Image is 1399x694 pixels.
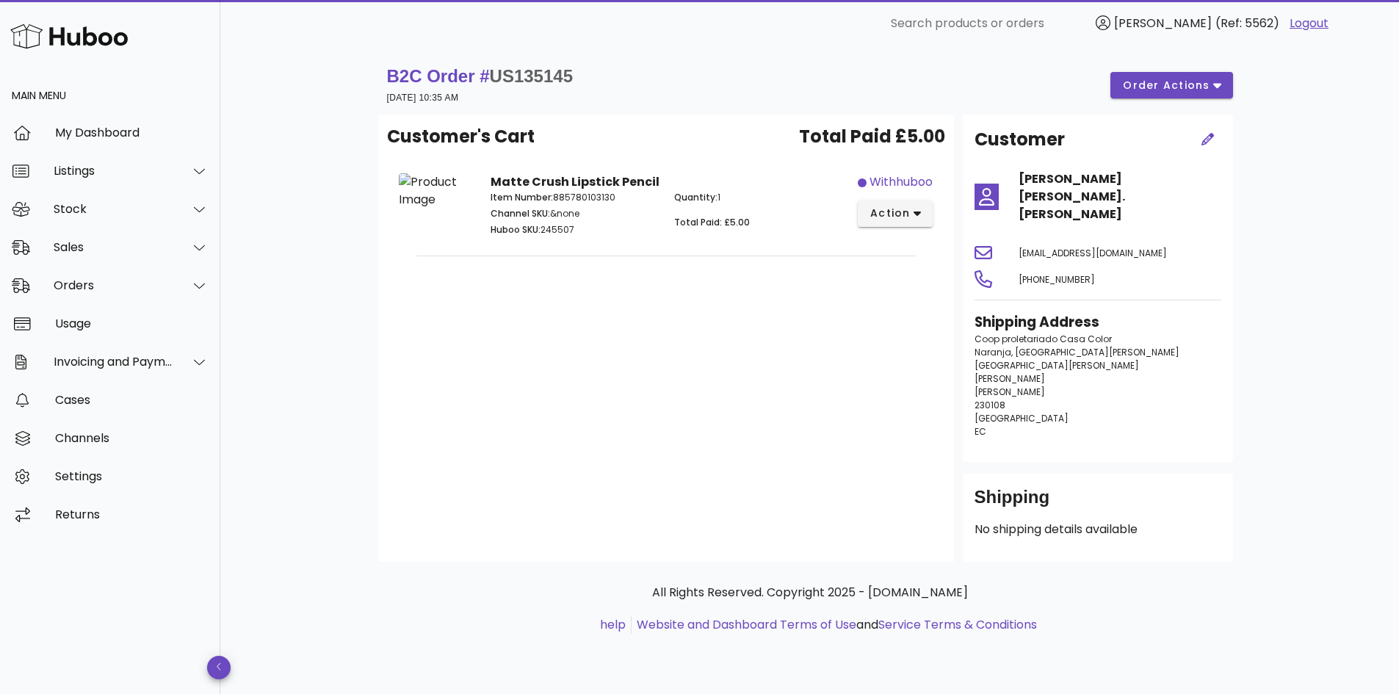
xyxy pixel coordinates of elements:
[799,123,945,150] span: Total Paid £5.00
[975,312,1221,333] h3: Shipping Address
[387,66,574,86] strong: B2C Order #
[390,584,1230,601] p: All Rights Reserved. Copyright 2025 - [DOMAIN_NAME]
[491,173,659,190] strong: Matte Crush Lipstick Pencil
[600,616,626,633] a: help
[632,616,1037,634] li: and
[55,431,209,445] div: Channels
[490,66,573,86] span: US135145
[1122,78,1210,93] span: order actions
[637,616,856,633] a: Website and Dashboard Terms of Use
[870,206,911,221] span: action
[491,207,550,220] span: Channel SKU:
[54,164,173,178] div: Listings
[55,317,209,330] div: Usage
[975,399,1005,411] span: 230108
[1290,15,1328,32] a: Logout
[55,393,209,407] div: Cases
[1114,15,1212,32] span: [PERSON_NAME]
[975,359,1139,372] span: [GEOGRAPHIC_DATA][PERSON_NAME]
[491,207,657,220] p: &none
[975,485,1221,521] div: Shipping
[975,372,1045,385] span: [PERSON_NAME]
[54,278,173,292] div: Orders
[674,191,717,203] span: Quantity:
[870,173,933,191] div: withhuboo
[54,240,173,254] div: Sales
[1019,273,1095,286] span: [PHONE_NUMBER]
[975,521,1221,538] p: No shipping details available
[491,223,657,236] p: 245507
[54,355,173,369] div: Invoicing and Payments
[491,223,541,236] span: Huboo SKU:
[387,93,459,103] small: [DATE] 10:35 AM
[491,191,657,204] p: 885780103130
[975,346,1179,358] span: Naranja, [GEOGRAPHIC_DATA][PERSON_NAME]
[55,126,209,140] div: My Dashboard
[975,333,1112,345] span: Coop proletariado Casa Color
[975,412,1069,424] span: [GEOGRAPHIC_DATA]
[55,507,209,521] div: Returns
[975,126,1065,153] h2: Customer
[1019,170,1221,223] h4: [PERSON_NAME] [PERSON_NAME]. [PERSON_NAME]
[674,216,750,228] span: Total Paid: £5.00
[1215,15,1279,32] span: (Ref: 5562)
[55,469,209,483] div: Settings
[1019,247,1167,259] span: [EMAIL_ADDRESS][DOMAIN_NAME]
[975,425,986,438] span: EC
[399,173,473,209] img: Product Image
[387,123,535,150] span: Customer's Cart
[858,200,933,227] button: action
[878,616,1037,633] a: Service Terms & Conditions
[10,21,128,52] img: Huboo Logo
[674,191,841,204] p: 1
[1110,72,1232,98] button: order actions
[54,202,173,216] div: Stock
[491,191,553,203] span: Item Number:
[975,386,1045,398] span: [PERSON_NAME]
